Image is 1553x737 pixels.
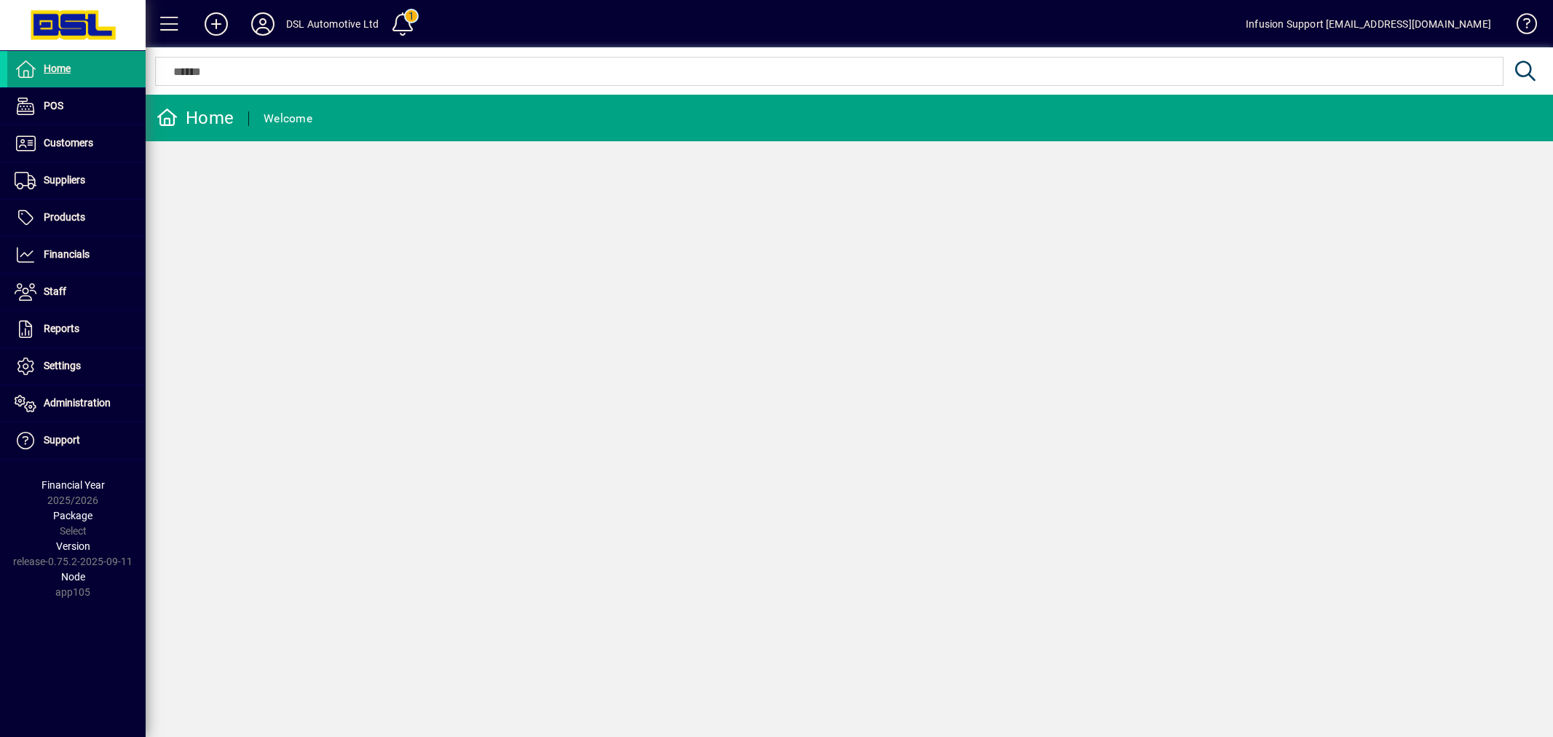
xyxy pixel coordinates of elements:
[1506,3,1535,50] a: Knowledge Base
[7,422,146,459] a: Support
[264,107,312,130] div: Welcome
[7,348,146,385] a: Settings
[56,540,90,552] span: Version
[7,311,146,347] a: Reports
[44,63,71,74] span: Home
[286,12,379,36] div: DSL Automotive Ltd
[44,323,79,334] span: Reports
[44,248,90,260] span: Financials
[7,274,146,310] a: Staff
[44,285,66,297] span: Staff
[7,88,146,125] a: POS
[44,434,80,446] span: Support
[61,571,85,583] span: Node
[1246,12,1491,36] div: Infusion Support [EMAIL_ADDRESS][DOMAIN_NAME]
[7,125,146,162] a: Customers
[44,174,85,186] span: Suppliers
[240,11,286,37] button: Profile
[53,510,92,521] span: Package
[7,162,146,199] a: Suppliers
[44,211,85,223] span: Products
[7,200,146,236] a: Products
[44,137,93,149] span: Customers
[7,385,146,422] a: Administration
[193,11,240,37] button: Add
[44,397,111,409] span: Administration
[42,479,105,491] span: Financial Year
[44,360,81,371] span: Settings
[7,237,146,273] a: Financials
[44,100,63,111] span: POS
[157,106,234,130] div: Home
